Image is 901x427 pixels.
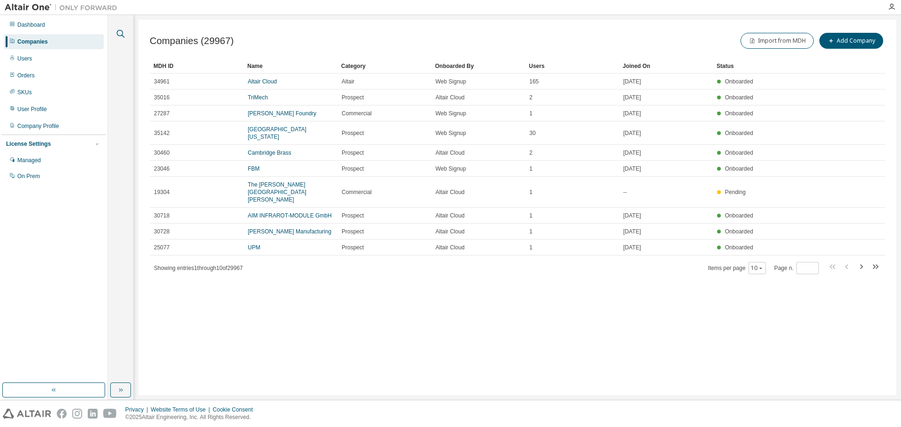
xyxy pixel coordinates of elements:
[741,33,814,49] button: Import from MDH
[342,149,364,157] span: Prospect
[529,129,535,137] span: 30
[342,129,364,137] span: Prospect
[154,265,243,271] span: Showing entries 1 through 10 of 29967
[17,89,32,96] div: SKUs
[17,157,41,164] div: Managed
[623,228,641,235] span: [DATE]
[725,78,753,85] span: Onboarded
[623,129,641,137] span: [DATE]
[774,262,819,274] span: Page n.
[342,212,364,219] span: Prospect
[154,228,169,235] span: 30728
[17,72,35,79] div: Orders
[623,165,641,172] span: [DATE]
[529,149,533,157] span: 2
[213,406,258,413] div: Cookie Consent
[17,21,45,29] div: Dashboard
[529,94,533,101] span: 2
[154,165,169,172] span: 23046
[248,181,306,203] a: The [PERSON_NAME][GEOGRAPHIC_DATA][PERSON_NAME]
[725,189,746,195] span: Pending
[248,126,306,140] a: [GEOGRAPHIC_DATA][US_STATE]
[435,94,465,101] span: Altair Cloud
[623,94,641,101] span: [DATE]
[154,94,169,101] span: 35016
[17,55,32,62] div: Users
[529,165,533,172] span: 1
[725,150,753,156] span: Onboarded
[342,94,364,101] span: Prospect
[153,59,240,74] div: MDH ID
[529,188,533,196] span: 1
[751,264,764,272] button: 10
[150,36,234,46] span: Companies (29967)
[248,244,260,251] a: UPM
[17,122,59,130] div: Company Profile
[154,188,169,196] span: 19304
[154,110,169,117] span: 27287
[342,78,354,85] span: Altair
[717,59,829,74] div: Status
[57,409,67,419] img: facebook.svg
[435,78,466,85] span: Web Signup
[342,110,372,117] span: Commercial
[72,409,82,419] img: instagram.svg
[435,228,465,235] span: Altair Cloud
[725,165,753,172] span: Onboarded
[247,59,334,74] div: Name
[248,165,260,172] a: FBM
[529,228,533,235] span: 1
[623,78,641,85] span: [DATE]
[435,149,465,157] span: Altair Cloud
[529,110,533,117] span: 1
[623,110,641,117] span: [DATE]
[248,228,331,235] a: [PERSON_NAME] Manufacturing
[125,413,259,421] p: © 2025 Altair Engineering, Inc. All Rights Reserved.
[154,149,169,157] span: 30460
[435,212,465,219] span: Altair Cloud
[154,212,169,219] span: 30718
[435,188,465,196] span: Altair Cloud
[725,94,753,101] span: Onboarded
[725,110,753,117] span: Onboarded
[529,59,615,74] div: Users
[17,105,47,113] div: User Profile
[529,78,539,85] span: 165
[623,188,627,196] span: --
[17,172,40,180] div: On Prem
[435,110,466,117] span: Web Signup
[435,59,521,74] div: Onboarded By
[125,406,151,413] div: Privacy
[103,409,117,419] img: youtube.svg
[17,38,48,45] div: Companies
[623,59,709,74] div: Joined On
[248,94,268,101] a: TriMech
[342,165,364,172] span: Prospect
[435,244,465,251] span: Altair Cloud
[623,149,641,157] span: [DATE]
[623,212,641,219] span: [DATE]
[435,129,466,137] span: Web Signup
[151,406,213,413] div: Website Terms of Use
[341,59,428,74] div: Category
[529,244,533,251] span: 1
[154,244,169,251] span: 25077
[529,212,533,219] span: 1
[3,409,51,419] img: altair_logo.svg
[248,78,277,85] a: Altair Cloud
[88,409,98,419] img: linkedin.svg
[819,33,883,49] button: Add Company
[154,129,169,137] span: 35142
[342,228,364,235] span: Prospect
[623,244,641,251] span: [DATE]
[725,130,753,136] span: Onboarded
[342,188,372,196] span: Commercial
[342,244,364,251] span: Prospect
[248,110,316,117] a: [PERSON_NAME] Foundry
[725,228,753,235] span: Onboarded
[5,3,122,12] img: Altair One
[725,244,753,251] span: Onboarded
[248,212,332,219] a: AIM INFRAROT-MODULE GmbH
[708,262,766,274] span: Items per page
[725,212,753,219] span: Onboarded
